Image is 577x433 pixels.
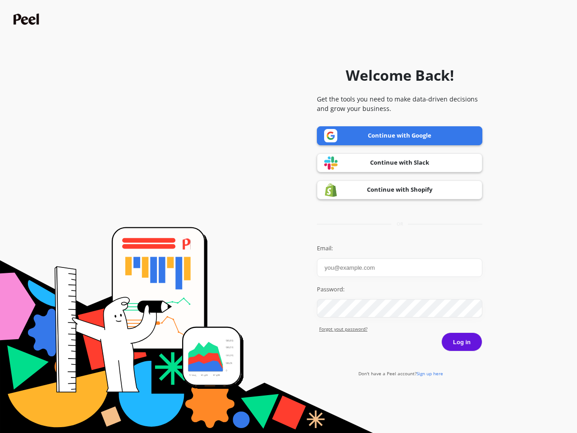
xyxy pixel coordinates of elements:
[324,183,338,197] img: Shopify logo
[317,244,482,253] label: Email:
[317,285,482,294] label: Password:
[317,153,482,172] a: Continue with Slack
[14,14,41,25] img: Peel
[319,326,482,332] a: Forgot yout password?
[317,126,482,145] a: Continue with Google
[358,370,443,377] a: Don't have a Peel account?Sign up here
[317,94,482,113] p: Get the tools you need to make data-driven decisions and grow your business.
[441,332,482,351] button: Log in
[317,221,482,227] div: or
[417,370,443,377] span: Sign up here
[317,258,482,277] input: you@example.com
[324,156,338,170] img: Slack logo
[324,129,338,143] img: Google logo
[317,180,482,199] a: Continue with Shopify
[346,64,454,86] h1: Welcome Back!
